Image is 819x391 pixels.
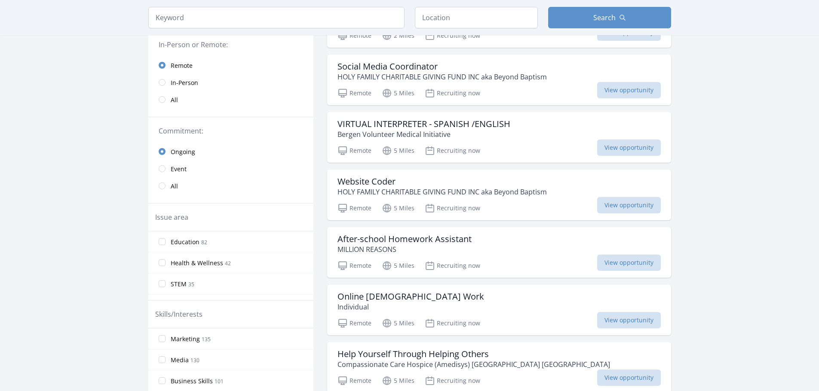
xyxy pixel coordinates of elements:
[148,91,313,108] a: All
[597,82,661,98] span: View opportunity
[425,30,480,41] p: Recruiting now
[327,112,671,163] a: VIRTUAL INTERPRETER - SPANISH /ENGLISH Bergen Volunteer Medical Initiative Remote 5 Miles Recruit...
[597,370,661,386] span: View opportunity
[425,261,480,271] p: Recruiting now
[337,234,472,244] h3: After-school Homework Assistant
[171,280,187,288] span: STEM
[171,96,178,104] span: All
[593,12,616,23] span: Search
[148,74,313,91] a: In-Person
[382,376,414,386] p: 5 Miles
[171,79,198,87] span: In-Person
[337,61,547,72] h3: Social Media Coordinator
[188,281,194,288] span: 35
[159,126,303,136] legend: Commitment:
[171,182,178,191] span: All
[425,318,480,328] p: Recruiting now
[327,285,671,335] a: Online [DEMOGRAPHIC_DATA] Work Individual Remote 5 Miles Recruiting now View opportunity
[337,349,610,359] h3: Help Yourself Through Helping Others
[190,357,199,364] span: 130
[597,197,661,213] span: View opportunity
[159,259,166,266] input: Health & Wellness 42
[155,309,202,319] legend: Skills/Interests
[171,377,213,385] span: Business Skills
[148,57,313,74] a: Remote
[148,177,313,194] a: All
[337,176,547,187] h3: Website Coder
[425,203,480,213] p: Recruiting now
[202,336,211,343] span: 135
[327,55,671,105] a: Social Media Coordinator HOLY FAMILY CHARITABLE GIVING FUND INC aka Beyond Baptism Remote 5 Miles...
[382,88,414,98] p: 5 Miles
[382,145,414,156] p: 5 Miles
[215,378,224,385] span: 101
[171,165,187,173] span: Event
[382,203,414,213] p: 5 Miles
[225,260,231,267] span: 42
[171,148,195,156] span: Ongoing
[337,302,484,312] p: Individual
[148,7,405,28] input: Keyword
[597,139,661,156] span: View opportunity
[337,187,547,197] p: HOLY FAMILY CHARITABLE GIVING FUND INC aka Beyond Baptism
[171,356,189,364] span: Media
[415,7,538,28] input: Location
[337,30,371,41] p: Remote
[171,259,223,267] span: Health & Wellness
[159,280,166,287] input: STEM 35
[337,318,371,328] p: Remote
[337,88,371,98] p: Remote
[382,318,414,328] p: 5 Miles
[425,376,480,386] p: Recruiting now
[337,244,472,255] p: MILLION REASONS
[171,335,200,343] span: Marketing
[171,238,199,246] span: Education
[597,255,661,271] span: View opportunity
[148,143,313,160] a: Ongoing
[425,145,480,156] p: Recruiting now
[337,376,371,386] p: Remote
[159,377,166,384] input: Business Skills 101
[337,129,510,139] p: Bergen Volunteer Medical Initiative
[148,160,313,177] a: Event
[159,39,303,50] legend: In-Person or Remote:
[337,291,484,302] h3: Online [DEMOGRAPHIC_DATA] Work
[171,61,193,70] span: Remote
[382,30,414,41] p: 2 Miles
[337,72,547,82] p: HOLY FAMILY CHARITABLE GIVING FUND INC aka Beyond Baptism
[159,238,166,245] input: Education 82
[337,359,610,370] p: Compassionate Care Hospice (Amedisys) [GEOGRAPHIC_DATA] [GEOGRAPHIC_DATA]
[597,312,661,328] span: View opportunity
[155,212,188,222] legend: Issue area
[327,227,671,278] a: After-school Homework Assistant MILLION REASONS Remote 5 Miles Recruiting now View opportunity
[382,261,414,271] p: 5 Miles
[337,119,510,129] h3: VIRTUAL INTERPRETER - SPANISH /ENGLISH
[337,203,371,213] p: Remote
[159,356,166,363] input: Media 130
[425,88,480,98] p: Recruiting now
[337,261,371,271] p: Remote
[159,335,166,342] input: Marketing 135
[337,145,371,156] p: Remote
[201,239,207,246] span: 82
[327,170,671,220] a: Website Coder HOLY FAMILY CHARITABLE GIVING FUND INC aka Beyond Baptism Remote 5 Miles Recruiting...
[548,7,671,28] button: Search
